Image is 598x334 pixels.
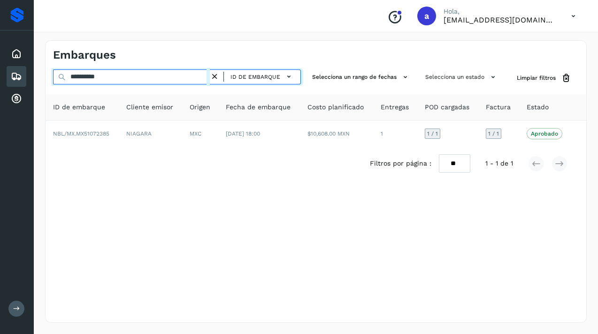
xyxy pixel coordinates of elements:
span: Cliente emisor [126,102,173,112]
td: NIAGARA [119,121,182,147]
span: POD cargadas [425,102,469,112]
span: Filtros por página : [370,159,431,168]
span: Limpiar filtros [517,74,556,82]
td: $10,608.00 MXN [300,121,373,147]
span: ID de embarque [230,73,280,81]
span: Factura [486,102,511,112]
h4: Embarques [53,48,116,62]
button: Selecciona un rango de fechas [308,69,414,85]
button: Limpiar filtros [509,69,579,87]
div: Inicio [7,44,26,64]
span: Fecha de embarque [226,102,291,112]
span: 1 / 1 [488,131,499,137]
div: Cuentas por cobrar [7,89,26,109]
span: Origen [190,102,210,112]
span: Entregas [381,102,409,112]
span: Estado [527,102,549,112]
span: 1 - 1 de 1 [485,159,513,168]
span: NBL/MX.MX51072385 [53,130,109,137]
button: Selecciona un estado [422,69,502,85]
td: MXC [182,121,219,147]
span: ID de embarque [53,102,105,112]
p: Hola, [444,8,556,15]
span: Costo planificado [307,102,364,112]
p: Aprobado [531,130,558,137]
span: 1 / 1 [427,131,438,137]
p: andradehno3@gmail.com [444,15,556,24]
span: [DATE] 18:00 [226,130,260,137]
td: 1 [373,121,417,147]
div: Embarques [7,66,26,87]
button: ID de embarque [228,70,297,83]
